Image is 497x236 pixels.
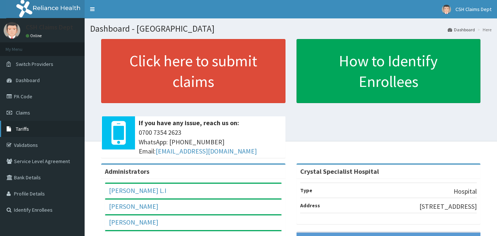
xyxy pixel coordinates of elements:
[4,22,20,39] img: User Image
[16,77,40,84] span: Dashboard
[16,126,29,132] span: Tariffs
[442,5,451,14] img: User Image
[16,109,30,116] span: Claims
[300,187,312,194] b: Type
[139,128,282,156] span: 0700 7354 2623 WhatsApp: [PHONE_NUMBER] Email:
[26,24,73,31] p: CSH Claims Dept
[139,119,239,127] b: If you have any issue, reach us on:
[26,33,43,38] a: Online
[105,167,149,176] b: Administrators
[300,202,320,209] b: Address
[101,39,285,103] a: Click here to submit claims
[90,24,491,34] h1: Dashboard - [GEOGRAPHIC_DATA]
[476,27,491,33] li: Here
[455,6,491,13] span: CSH Claims Dept
[454,187,477,196] p: Hospital
[156,147,257,155] a: [EMAIL_ADDRESS][DOMAIN_NAME]
[109,218,158,226] a: [PERSON_NAME]
[448,27,475,33] a: Dashboard
[297,39,481,103] a: How to Identify Enrollees
[419,202,477,211] p: [STREET_ADDRESS]
[16,61,53,67] span: Switch Providers
[300,167,379,176] strong: Crystal Specialist Hospital
[109,186,166,195] a: [PERSON_NAME] L.I
[109,202,158,211] a: [PERSON_NAME]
